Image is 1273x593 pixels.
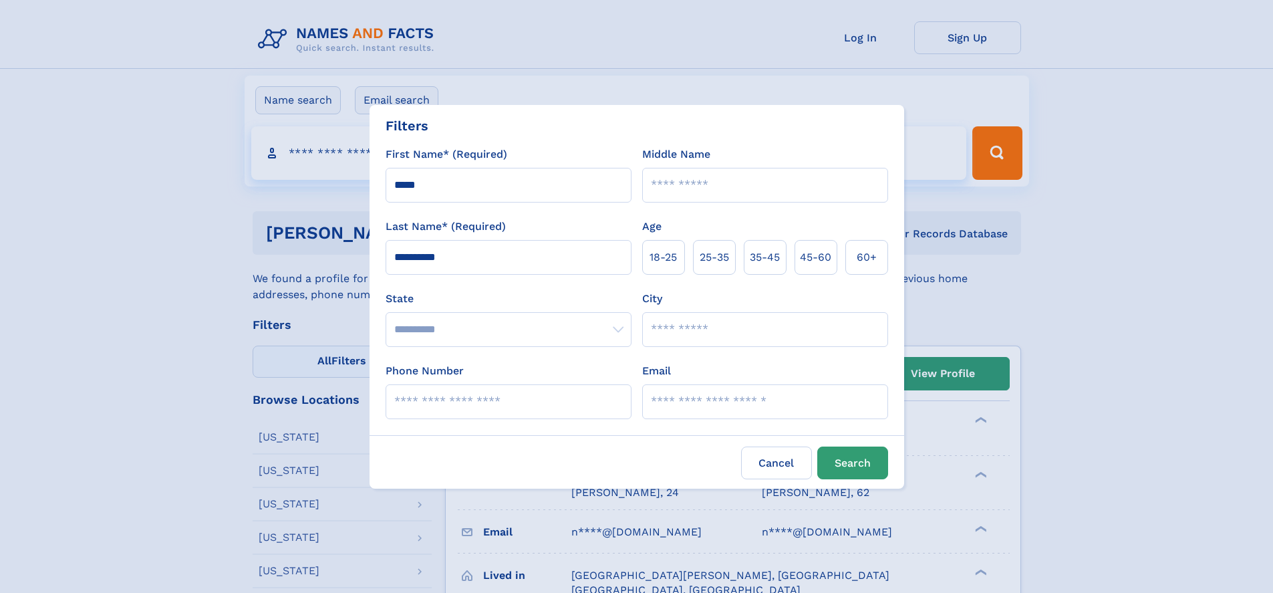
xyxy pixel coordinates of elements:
label: First Name* (Required) [386,146,507,162]
span: 18‑25 [650,249,677,265]
span: 35‑45 [750,249,780,265]
label: Middle Name [642,146,710,162]
label: Age [642,219,662,235]
label: Last Name* (Required) [386,219,506,235]
label: Phone Number [386,363,464,379]
label: Email [642,363,671,379]
label: Cancel [741,447,812,479]
span: 45‑60 [800,249,831,265]
label: State [386,291,631,307]
span: 60+ [857,249,877,265]
button: Search [817,447,888,479]
div: Filters [386,116,428,136]
span: 25‑35 [700,249,729,265]
label: City [642,291,662,307]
